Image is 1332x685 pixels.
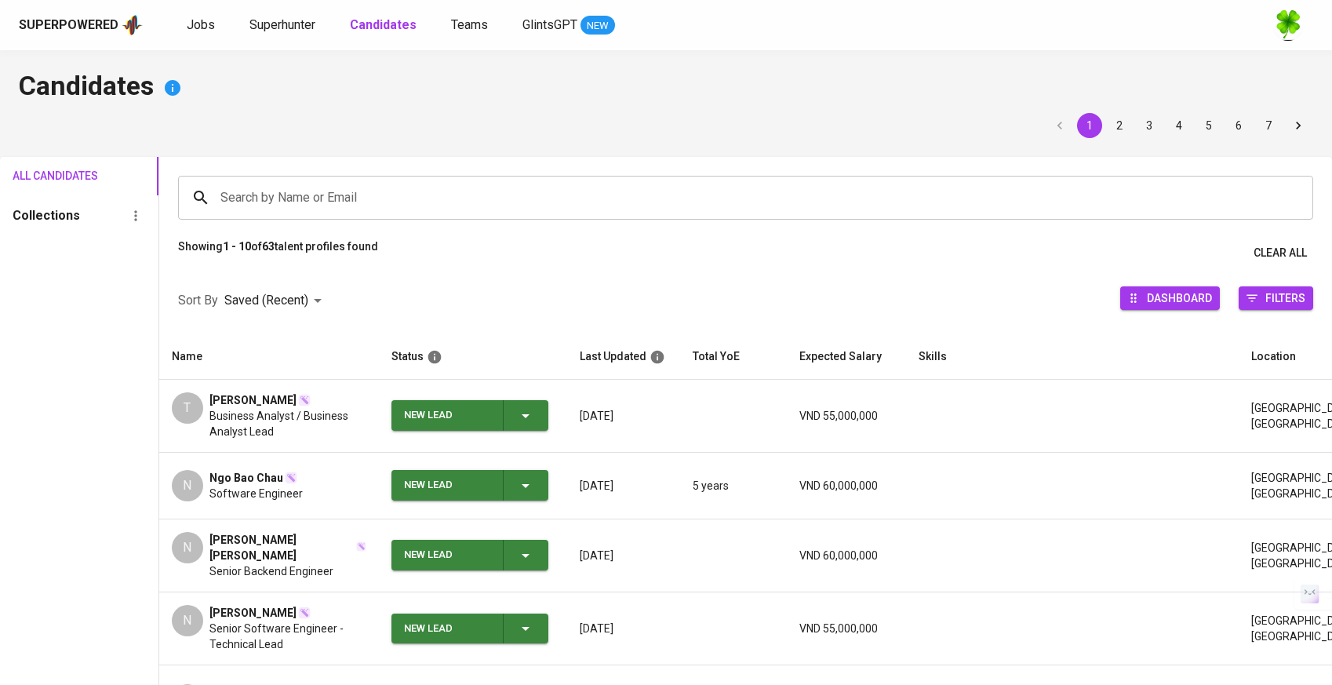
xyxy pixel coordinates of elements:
[298,607,311,619] img: magic_wand.svg
[451,17,488,32] span: Teams
[187,17,215,32] span: Jobs
[172,392,203,424] div: T
[1137,113,1162,138] button: Go to page 3
[522,16,615,35] a: GlintsGPT NEW
[122,13,143,37] img: app logo
[209,621,366,652] span: Senior Software Engineer - Technical Lead
[391,470,548,501] button: New Lead
[19,13,143,37] a: Superpoweredapp logo
[404,400,490,431] div: New Lead
[1120,286,1220,310] button: Dashboard
[178,239,378,268] p: Showing of talent profiles found
[298,394,311,406] img: magic_wand.svg
[172,605,203,636] div: N
[1256,113,1281,138] button: Go to page 7
[391,400,548,431] button: New Lead
[223,240,251,253] b: 1 - 10
[356,541,366,552] img: magic_wand.svg
[680,334,787,380] th: Total YoE
[1254,243,1307,263] span: Clear All
[1196,113,1221,138] button: Go to page 5
[404,540,490,570] div: New Lead
[224,286,327,315] div: Saved (Recent)
[906,334,1239,380] th: Skills
[787,334,906,380] th: Expected Salary
[580,621,668,636] p: [DATE]
[1239,286,1313,310] button: Filters
[580,18,615,34] span: NEW
[285,472,297,484] img: magic_wand.svg
[1247,239,1313,268] button: Clear All
[522,17,577,32] span: GlintsGPT
[404,470,490,501] div: New Lead
[159,334,379,380] th: Name
[172,532,203,563] div: N
[249,17,315,32] span: Superhunter
[209,532,355,563] span: [PERSON_NAME] [PERSON_NAME]
[451,16,491,35] a: Teams
[13,166,77,186] span: All Candidates
[391,540,548,570] button: New Lead
[1166,113,1192,138] button: Go to page 4
[1077,113,1102,138] button: page 1
[209,408,366,439] span: Business Analyst / Business Analyst Lead
[249,16,318,35] a: Superhunter
[1147,287,1212,308] span: Dashboard
[1272,9,1304,41] img: f9493b8c-82b8-4f41-8722-f5d69bb1b761.jpg
[799,408,893,424] p: VND 55,000,000
[580,478,668,494] p: [DATE]
[19,16,118,35] div: Superpowered
[799,621,893,636] p: VND 55,000,000
[209,470,283,486] span: Ngo Bao Chau
[187,16,218,35] a: Jobs
[350,17,417,32] b: Candidates
[209,563,333,579] span: Senior Backend Engineer
[1107,113,1132,138] button: Go to page 2
[178,291,218,310] p: Sort By
[580,408,668,424] p: [DATE]
[404,614,490,644] div: New Lead
[580,548,668,563] p: [DATE]
[209,392,297,408] span: [PERSON_NAME]
[799,548,893,563] p: VND 60,000,000
[209,605,297,621] span: [PERSON_NAME]
[19,69,1313,107] h4: Candidates
[262,240,275,253] b: 63
[224,291,308,310] p: Saved (Recent)
[391,614,548,644] button: New Lead
[799,478,893,494] p: VND 60,000,000
[1286,113,1311,138] button: Go to next page
[1045,113,1313,138] nav: pagination navigation
[693,478,774,494] p: 5 years
[13,205,80,227] h6: Collections
[1265,287,1305,308] span: Filters
[1226,113,1251,138] button: Go to page 6
[172,470,203,501] div: N
[379,334,567,380] th: Status
[209,486,303,501] span: Software Engineer
[350,16,420,35] a: Candidates
[567,334,680,380] th: Last Updated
